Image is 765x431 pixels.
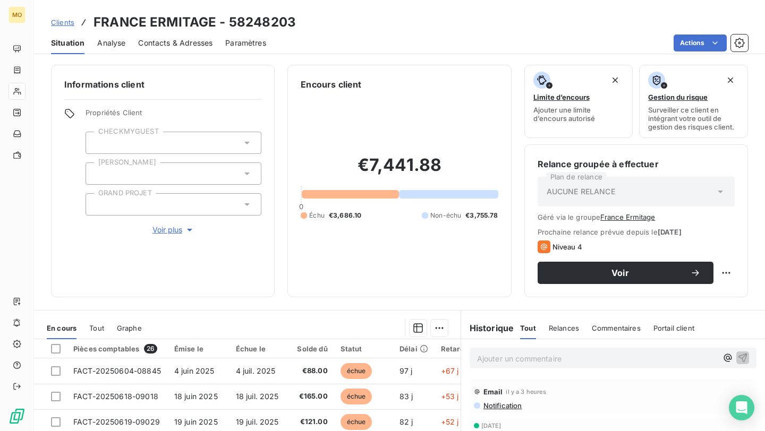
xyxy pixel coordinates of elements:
[538,228,735,236] span: Prochaine relance prévue depuis le
[309,211,325,220] span: Échu
[639,65,748,138] button: Gestion du risqueSurveiller ce client en intégrant votre outil de gestion des risques client.
[73,366,161,375] span: FACT-20250604-08845
[174,392,218,401] span: 18 juin 2025
[549,324,579,332] span: Relances
[86,108,261,123] span: Propriétés Client
[73,344,161,354] div: Pièces comptables
[600,213,655,221] button: France Ermitage
[520,324,536,332] span: Tout
[95,169,103,178] input: Ajouter une valeur
[152,225,195,235] span: Voir plus
[547,186,615,197] span: AUCUNE RELANCE
[341,363,372,379] span: échue
[301,154,498,186] h2: €7,441.88
[299,202,303,211] span: 0
[538,158,735,170] h6: Relance groupée à effectuer
[89,324,104,332] span: Tout
[533,93,590,101] span: Limite d’encours
[174,417,218,426] span: 19 juin 2025
[524,65,633,138] button: Limite d’encoursAjouter une limite d’encours autorisé
[8,6,25,23] div: MO
[174,344,223,353] div: Émise le
[236,392,279,401] span: 18 juil. 2025
[461,322,514,334] h6: Historique
[341,344,387,353] div: Statut
[399,366,413,375] span: 97 j
[297,391,327,402] span: €165.00
[64,78,261,91] h6: Informations client
[430,211,461,220] span: Non-échu
[465,211,498,220] span: €3,755.78
[138,38,212,48] span: Contacts & Adresses
[399,344,428,353] div: Délai
[236,366,276,375] span: 4 juil. 2025
[441,344,475,353] div: Retard
[399,417,413,426] span: 82 j
[674,35,727,51] button: Actions
[483,387,503,396] span: Email
[174,366,215,375] span: 4 juin 2025
[73,392,158,401] span: FACT-20250618-09018
[341,389,372,404] span: échue
[297,417,327,427] span: €121.00
[592,324,641,332] span: Commentaires
[236,344,285,353] div: Échue le
[97,38,125,48] span: Analyse
[341,414,372,430] span: échue
[236,417,279,426] span: 19 juil. 2025
[533,106,624,123] span: Ajouter une limite d’encours autorisé
[441,392,459,401] span: +53 j
[506,389,546,395] span: il y a 3 heures
[73,417,160,426] span: FACT-20250619-09029
[8,408,25,425] img: Logo LeanPay
[51,17,74,28] a: Clients
[51,18,74,27] span: Clients
[482,401,522,410] span: Notification
[95,200,103,209] input: Ajouter une valeur
[729,395,754,420] div: Open Intercom Messenger
[301,78,361,91] h6: Encours client
[552,243,582,251] span: Niveau 4
[538,213,735,221] span: Géré via le groupe
[538,262,713,284] button: Voir
[51,38,84,48] span: Situation
[86,224,261,236] button: Voir plus
[441,417,459,426] span: +52 j
[481,423,501,429] span: [DATE]
[329,211,361,220] span: €3,686.10
[648,93,708,101] span: Gestion du risque
[95,138,103,148] input: Ajouter une valeur
[47,324,76,332] span: En cours
[93,13,296,32] h3: FRANCE ERMITAGE - 58248203
[297,344,327,353] div: Solde dû
[653,324,694,332] span: Portail client
[441,366,459,375] span: +67 j
[648,106,739,131] span: Surveiller ce client en intégrant votre outil de gestion des risques client.
[399,392,413,401] span: 83 j
[225,38,266,48] span: Paramètres
[144,344,157,354] span: 26
[550,269,690,277] span: Voir
[117,324,142,332] span: Graphe
[297,366,327,376] span: €88.00
[658,228,682,236] span: [DATE]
